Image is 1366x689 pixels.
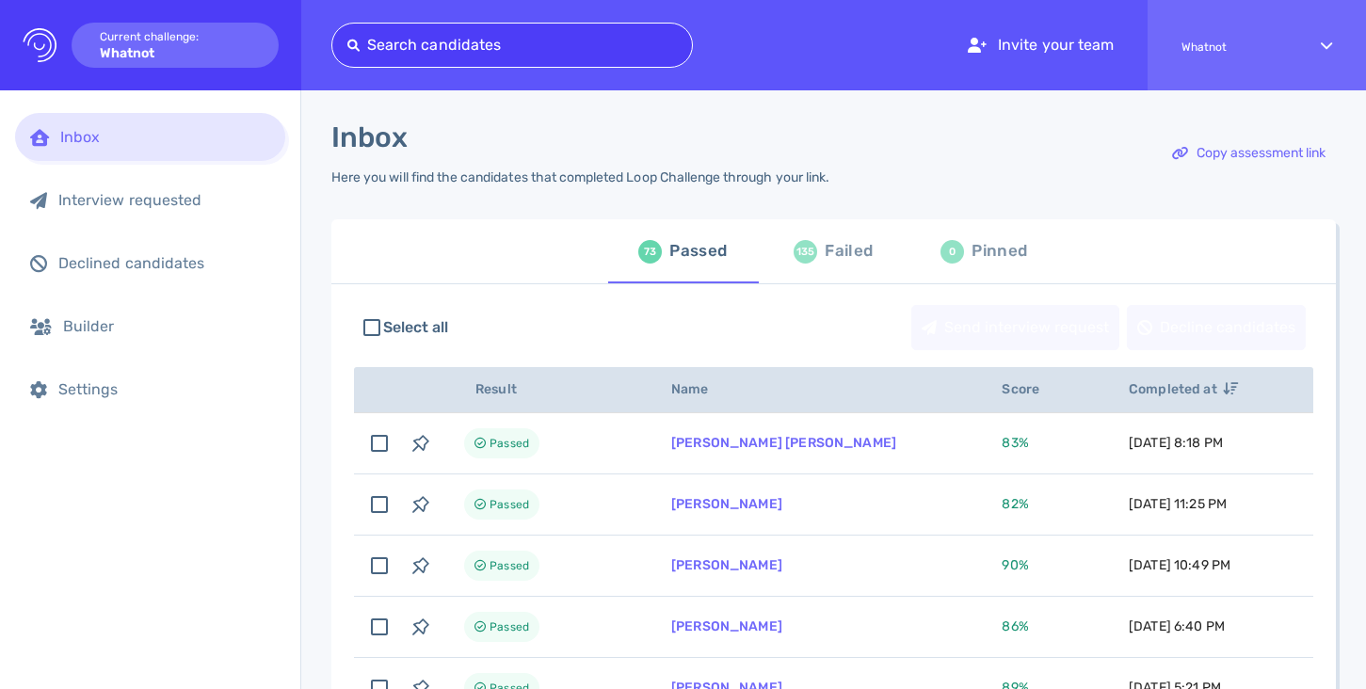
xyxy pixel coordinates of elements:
[669,237,727,265] div: Passed
[63,317,270,335] div: Builder
[671,381,730,397] span: Name
[1002,381,1060,397] span: Score
[671,618,782,634] a: [PERSON_NAME]
[490,554,529,577] span: Passed
[58,380,270,398] div: Settings
[1128,306,1305,349] div: Decline candidates
[1129,435,1223,451] span: [DATE] 8:18 PM
[1129,557,1230,573] span: [DATE] 10:49 PM
[60,128,270,146] div: Inbox
[1002,435,1028,451] span: 83 %
[912,306,1118,349] div: Send interview request
[383,316,449,339] span: Select all
[1162,131,1336,176] button: Copy assessment link
[911,305,1119,350] button: Send interview request
[331,120,408,154] h1: Inbox
[794,240,817,264] div: 135
[671,496,782,512] a: [PERSON_NAME]
[490,493,529,516] span: Passed
[490,616,529,638] span: Passed
[825,237,873,265] div: Failed
[442,367,649,413] th: Result
[331,169,829,185] div: Here you will find the candidates that completed Loop Challenge through your link.
[671,435,896,451] a: [PERSON_NAME] [PERSON_NAME]
[1163,132,1335,175] div: Copy assessment link
[1002,618,1028,634] span: 86 %
[1129,618,1225,634] span: [DATE] 6:40 PM
[1127,305,1306,350] button: Decline candidates
[638,240,662,264] div: 73
[58,254,270,272] div: Declined candidates
[1181,40,1287,54] span: Whatnot
[490,432,529,455] span: Passed
[1129,381,1238,397] span: Completed at
[1002,496,1028,512] span: 82 %
[972,237,1027,265] div: Pinned
[58,191,270,209] div: Interview requested
[940,240,964,264] div: 0
[1002,557,1028,573] span: 90 %
[671,557,782,573] a: [PERSON_NAME]
[1129,496,1227,512] span: [DATE] 11:25 PM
